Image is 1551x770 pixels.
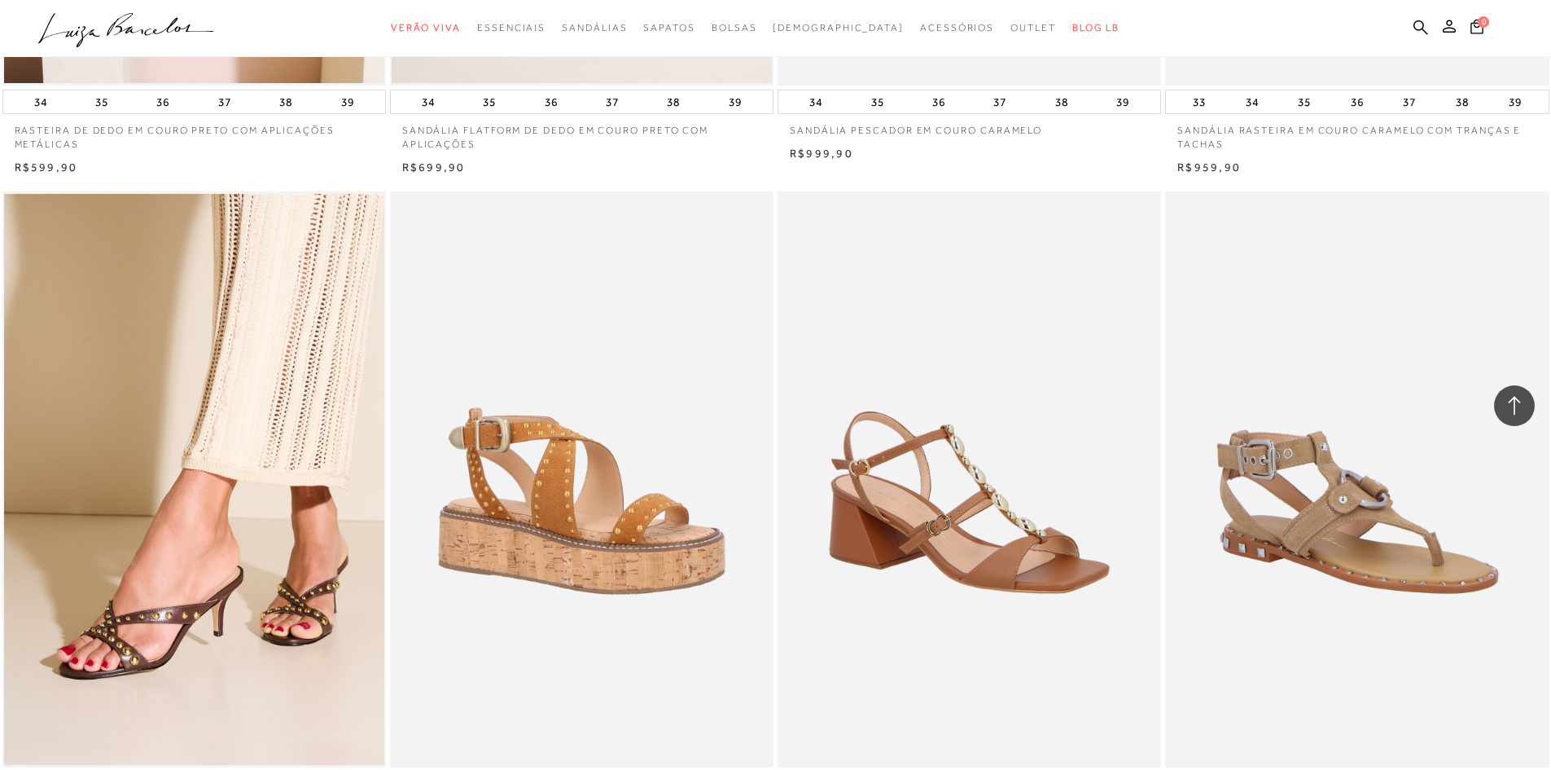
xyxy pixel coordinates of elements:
[1072,13,1119,43] a: BLOG LB
[1010,22,1056,33] span: Outlet
[540,90,563,113] button: 36
[2,114,386,152] a: RASTEIRA DE DEDO EM COURO PRETO COM APLICAÇÕES METÁLICAS
[1167,194,1547,765] img: SANDÁLIA RASTEIRA DE DEDO EM CAMURÇA BEGE FENDI COM REBITES
[477,22,545,33] span: Essenciais
[478,90,501,113] button: 35
[1111,90,1134,113] button: 39
[90,90,113,113] button: 35
[988,90,1011,113] button: 37
[1165,114,1549,152] a: SANDÁLIA RASTEIRA EM COURO CARAMELO COM TRANÇAS E TACHAS
[1293,90,1316,113] button: 35
[662,90,685,113] button: 38
[213,90,236,113] button: 37
[643,22,694,33] span: Sapatos
[712,22,757,33] span: Bolsas
[920,13,994,43] a: categoryNavScreenReaderText
[562,22,627,33] span: Sandálias
[417,90,440,113] button: 34
[1478,16,1489,28] span: 0
[391,13,461,43] a: categoryNavScreenReaderText
[15,161,78,174] span: R$599,90
[1177,161,1241,174] span: R$959,90
[866,90,889,113] button: 35
[643,13,694,43] a: categoryNavScreenReaderText
[773,22,904,33] span: [DEMOGRAPHIC_DATA]
[1241,90,1264,113] button: 34
[391,22,461,33] span: Verão Viva
[4,194,384,765] img: MULE DE SALTO FINO EM COURO CAFÉ COM ESFERAS DOURADAS
[477,13,545,43] a: categoryNavScreenReaderText
[773,13,904,43] a: noSubCategoriesText
[1504,90,1527,113] button: 39
[1072,22,1119,33] span: BLOG LB
[1188,90,1211,113] button: 33
[392,194,772,765] img: SANDÁLIA FLATFORM EM COURO CARAMELO COM TACHAS E SALTO DE CORTIÇA
[920,22,994,33] span: Acessórios
[1398,90,1421,113] button: 37
[790,147,853,160] span: R$999,90
[724,90,747,113] button: 39
[1050,90,1073,113] button: 38
[712,13,757,43] a: categoryNavScreenReaderText
[1466,18,1488,40] button: 0
[778,114,1161,138] a: SANDÁLIA PESCADOR EM COURO CARAMELO
[562,13,627,43] a: categoryNavScreenReaderText
[1451,90,1474,113] button: 38
[779,194,1159,765] img: SANDÁLIA DE SALTO BLOCO MÉDIO EM COURO CARAMELO COM TIRAS E ESFERAS METÁLICAS
[274,90,297,113] button: 38
[601,90,624,113] button: 37
[804,90,827,113] button: 34
[336,90,359,113] button: 39
[29,90,52,113] button: 34
[927,90,950,113] button: 36
[402,161,466,174] span: R$699,90
[390,114,773,152] a: SANDÁLIA FLATFORM DE DEDO EM COURO PRETO COM APLICAÇÕES
[1346,90,1369,113] button: 36
[1010,13,1056,43] a: categoryNavScreenReaderText
[151,90,174,113] button: 36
